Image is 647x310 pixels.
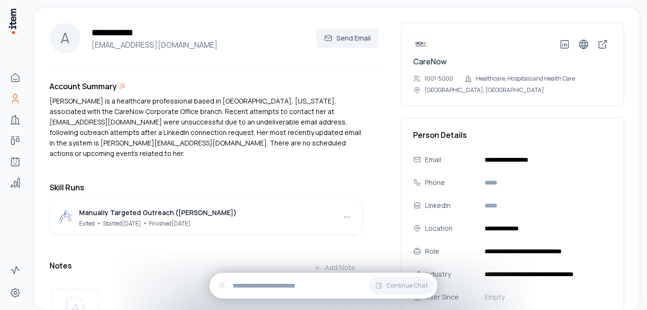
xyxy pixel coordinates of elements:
div: LinkedIn [425,200,477,211]
span: Exited [79,219,95,227]
h3: Person Details [413,129,612,141]
span: Empty [485,292,505,302]
span: • [143,218,147,227]
div: Industry [425,269,477,279]
a: Settings [6,283,25,302]
span: • [97,218,101,227]
a: Companies [6,110,25,129]
a: CareNow [413,56,446,67]
span: Finished [DATE] [149,219,191,227]
p: 1001-5000 [425,75,453,83]
h3: Notes [50,260,72,271]
button: Send Email [316,29,378,48]
a: Deals [6,131,25,150]
h3: Skill Runs [50,182,363,193]
img: outbound [58,209,73,225]
div: Phone [425,177,477,188]
p: Healthcare, Hospitals and Health Care [476,75,575,83]
div: Add Note [313,263,355,272]
button: Add Note [306,258,363,277]
p: [PERSON_NAME] is a healthcare professional based in [GEOGRAPHIC_DATA], [US_STATE], associated wit... [50,96,363,159]
button: Empty [481,289,612,305]
img: Item Brain Logo [8,8,17,35]
a: Activity [6,260,25,279]
div: Continue Chat [210,273,437,299]
div: A [50,23,80,53]
button: Continue Chat [369,277,434,295]
div: Manually Targeted Outreach ([PERSON_NAME]) [79,207,237,218]
p: [GEOGRAPHIC_DATA], [GEOGRAPHIC_DATA] [425,86,544,94]
span: Started [DATE] [103,219,141,227]
img: CareNow [413,37,428,52]
div: Role [425,246,477,257]
a: People [6,89,25,108]
div: Email [425,155,477,165]
span: Continue Chat [386,282,428,289]
h4: [EMAIL_ADDRESS][DOMAIN_NAME] [88,39,313,51]
a: Analytics [6,173,25,192]
div: User Since [425,292,477,302]
a: Home [6,68,25,87]
h3: Account Summary [50,81,117,92]
div: Location [425,223,477,234]
a: Agents [6,152,25,171]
